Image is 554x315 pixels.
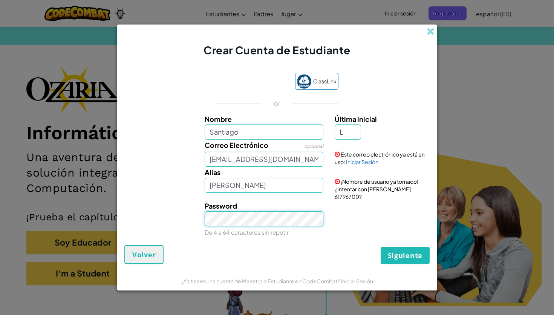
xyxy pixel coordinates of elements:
span: Nombre [205,115,232,123]
span: Correo Electrónico [205,141,268,149]
div: Acceder con Google. Se abre en una pestaña nueva [216,74,288,90]
img: classlink-logo-small.png [297,74,311,89]
iframe: Botón de Acceder con Google [212,74,291,90]
span: Alias [205,168,220,177]
span: Password [205,201,237,210]
span: Última inicial [335,115,377,123]
span: Volver [132,250,156,259]
span: opcional [304,143,323,149]
button: Volver [124,245,164,264]
span: ¿Ya tienes una cuenta de Maestro o Estudiante en CodeCombat? [181,278,341,284]
p: or [274,99,281,108]
span: ¡Nombre de usuario ya tomado! ¿Intentar con [PERSON_NAME] 61796700? [335,178,418,200]
small: De 4 a 64 caracteres sin repetir [205,229,289,236]
a: Iniciar Sesión [346,158,378,165]
a: Iniciar Sesión [341,278,373,284]
span: Este correo electrónico ya está en uso: [335,151,425,165]
button: Siguiente [381,247,430,264]
span: ClassLink [313,76,337,87]
span: Siguiente [388,251,422,260]
span: Crear Cuenta de Estudiante [204,43,350,57]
